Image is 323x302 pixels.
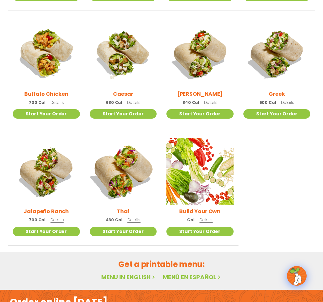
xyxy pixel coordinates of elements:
[8,259,315,270] h2: Get a printable menu:
[13,20,80,87] img: Product photo for Buffalo Chicken Wrap
[29,100,46,106] span: 700 Cal
[50,217,64,223] span: Details
[50,100,64,105] span: Details
[204,100,217,105] span: Details
[288,267,306,285] img: wpChatIcon
[166,227,234,236] a: Start Your Order
[29,217,46,223] span: 700 Cal
[106,217,123,223] span: 430 Cal
[187,217,195,223] span: Cal
[127,217,141,223] span: Details
[127,100,140,105] span: Details
[163,273,222,281] a: Menú en español
[259,100,276,106] span: 600 Cal
[179,207,220,215] h2: Build Your Own
[106,100,122,106] span: 680 Cal
[90,109,157,119] a: Start Your Order
[243,20,311,87] img: Product photo for Greek Wrap
[243,109,311,119] a: Start Your Order
[281,100,294,105] span: Details
[166,138,234,205] img: Product photo for Build Your Own
[177,90,223,98] h2: [PERSON_NAME]
[13,138,80,205] img: Product photo for Jalapeño Ranch Wrap
[199,217,213,223] span: Details
[90,20,157,87] img: Product photo for Caesar Wrap
[13,109,80,119] a: Start Your Order
[84,132,162,210] img: Product photo for Thai Wrap
[182,100,199,106] span: 840 Cal
[90,227,157,236] a: Start Your Order
[113,90,133,98] h2: Caesar
[269,90,285,98] h2: Greek
[166,20,234,87] img: Product photo for Cobb Wrap
[101,273,156,281] a: Menu in English
[24,90,68,98] h2: Buffalo Chicken
[24,207,69,215] h2: Jalapeño Ranch
[166,109,234,119] a: Start Your Order
[117,207,129,215] h2: Thai
[13,227,80,236] a: Start Your Order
